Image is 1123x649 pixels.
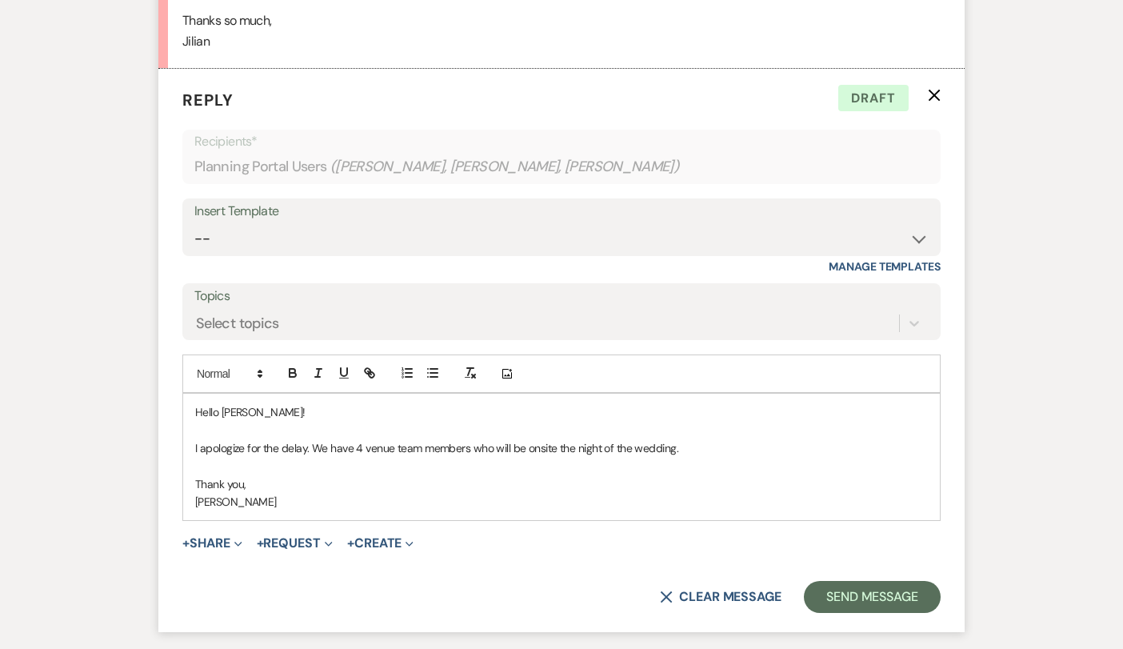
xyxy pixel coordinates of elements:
p: Recipients* [194,131,929,152]
span: + [182,537,190,550]
span: + [257,537,264,550]
span: Reply [182,90,234,110]
label: Topics [194,285,929,308]
p: [PERSON_NAME] [195,493,928,511]
span: + [347,537,354,550]
span: ( [PERSON_NAME], [PERSON_NAME], [PERSON_NAME] ) [330,156,680,178]
div: Insert Template [194,200,929,223]
p: Thanks so much, [182,10,941,31]
button: Share [182,537,242,550]
div: Planning Portal Users [194,151,929,182]
span: Draft [838,85,909,112]
button: Create [347,537,414,550]
button: Send Message [804,581,941,613]
button: Clear message [660,591,781,603]
p: Jilian [182,31,941,52]
button: Request [257,537,333,550]
p: Hello [PERSON_NAME]! [195,403,928,421]
p: I apologize for the delay. We have 4 venue team members who will be onsite the night of the wedding. [195,439,928,457]
a: Manage Templates [829,259,941,274]
p: Thank you, [195,475,928,493]
div: Select topics [196,313,279,335]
